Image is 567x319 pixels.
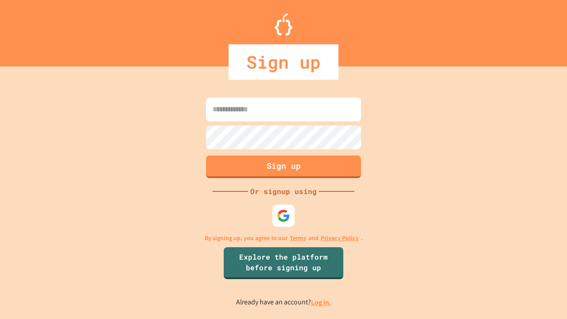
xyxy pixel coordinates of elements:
[236,297,331,308] p: Already have an account?
[205,233,363,243] p: By signing up, you agree to our and .
[275,13,292,35] img: Logo.svg
[290,233,306,243] a: Terms
[311,298,331,307] a: Log in.
[206,156,361,178] button: Sign up
[248,186,319,197] div: Or signup using
[224,247,343,279] a: Explore the platform before signing up
[277,209,290,222] img: google-icon.svg
[321,233,359,243] a: Privacy Policy
[229,44,338,80] div: Sign up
